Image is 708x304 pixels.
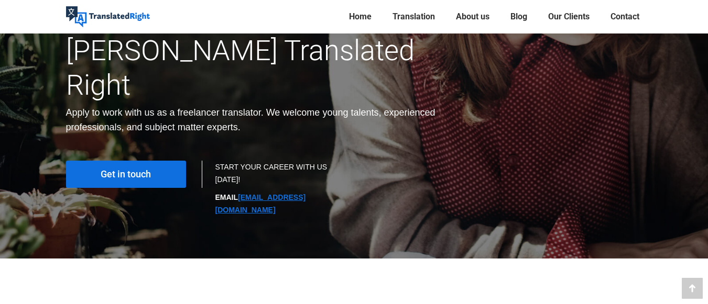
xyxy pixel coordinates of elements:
[510,12,527,22] span: Blog
[507,9,530,24] a: Blog
[453,9,493,24] a: About us
[346,9,375,24] a: Home
[456,12,489,22] span: About us
[389,9,438,24] a: Translation
[215,161,344,216] div: START YOUR CAREER WITH US [DATE]!
[215,193,306,214] strong: EMAIL
[607,9,642,24] a: Contact
[66,105,445,134] div: Apply to work with us as a freelancer translator. We welcome young talents, experienced professio...
[101,169,151,179] span: Get in touch
[548,12,590,22] span: Our Clients
[393,12,435,22] span: Translation
[215,193,306,214] a: [EMAIL_ADDRESS][DOMAIN_NAME]
[545,9,593,24] a: Our Clients
[66,6,150,27] img: Translated Right
[66,161,186,188] a: Get in touch
[349,12,372,22] span: Home
[611,12,639,22] span: Contact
